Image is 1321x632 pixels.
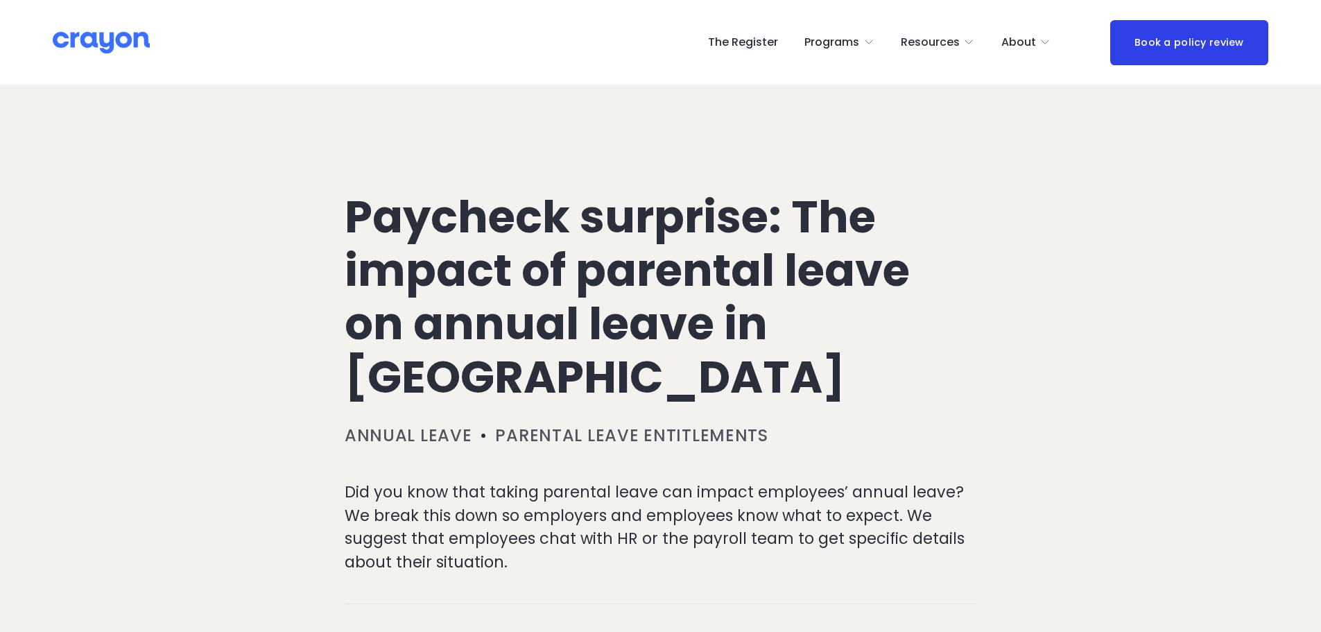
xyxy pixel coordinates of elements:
img: Crayon [53,31,150,55]
span: About [1001,33,1036,53]
a: folder dropdown [804,31,874,53]
a: Book a policy review [1110,20,1268,65]
span: Resources [901,33,960,53]
a: Parental leave entitlements [495,424,768,447]
a: The Register [708,31,778,53]
a: folder dropdown [1001,31,1051,53]
h1: Paycheck surprise: The impact of parental leave on annual leave in [GEOGRAPHIC_DATA] [345,191,976,404]
p: Did you know that taking parental leave can impact employees’ annual leave? We break this down so... [345,481,976,574]
span: Programs [804,33,859,53]
a: folder dropdown [901,31,975,53]
a: Annual leave [345,424,472,447]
